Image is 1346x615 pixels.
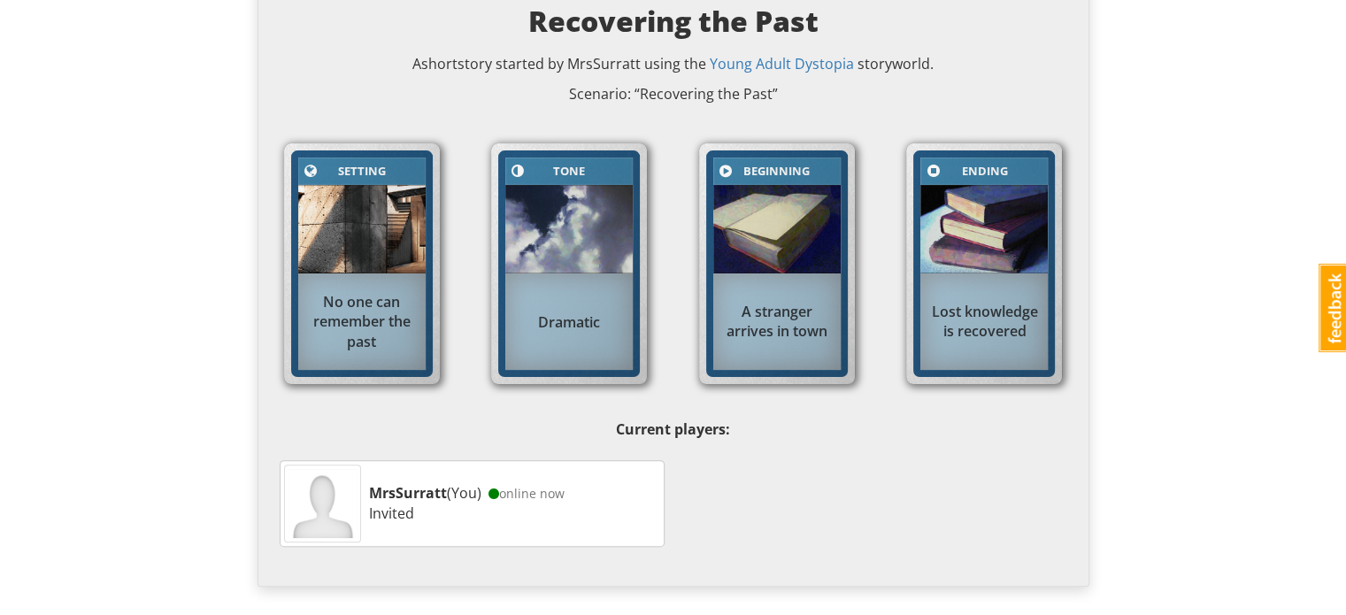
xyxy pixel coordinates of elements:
div: Setting [320,161,404,181]
div: Ending [942,161,1026,181]
div: (You) [365,479,664,528]
img: A modern hallway, made from concrete and fashioned with strange angles. [298,185,426,274]
span: using the storyworld. [641,54,934,73]
strong: MrsSurratt [369,483,447,503]
p: A short story started by MrsSurratt [280,54,1067,74]
div: A stranger arrives in town [713,293,841,351]
img: The sun tries peek out from behind dramatic clouds. [505,185,633,274]
div: Tone [527,161,611,181]
div: Beginning [735,161,819,181]
p: Scenario: “ Recovering the Past ” [280,84,1067,104]
img: An open book turned to the first page. [713,185,841,274]
span: Invited [369,504,414,523]
span: online now [485,485,565,502]
h3: Recovering the Past [280,5,1067,36]
img: A stack of closed books. [920,185,1048,274]
div: Lost knowledge is recovered [920,293,1048,351]
div: Dramatic [505,303,633,341]
p: Current players: [271,416,1076,443]
div: No one can remember the past [298,282,426,361]
img: empty avatar placeholder [288,469,357,537]
a: Young Adult Dystopia [710,54,854,73]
